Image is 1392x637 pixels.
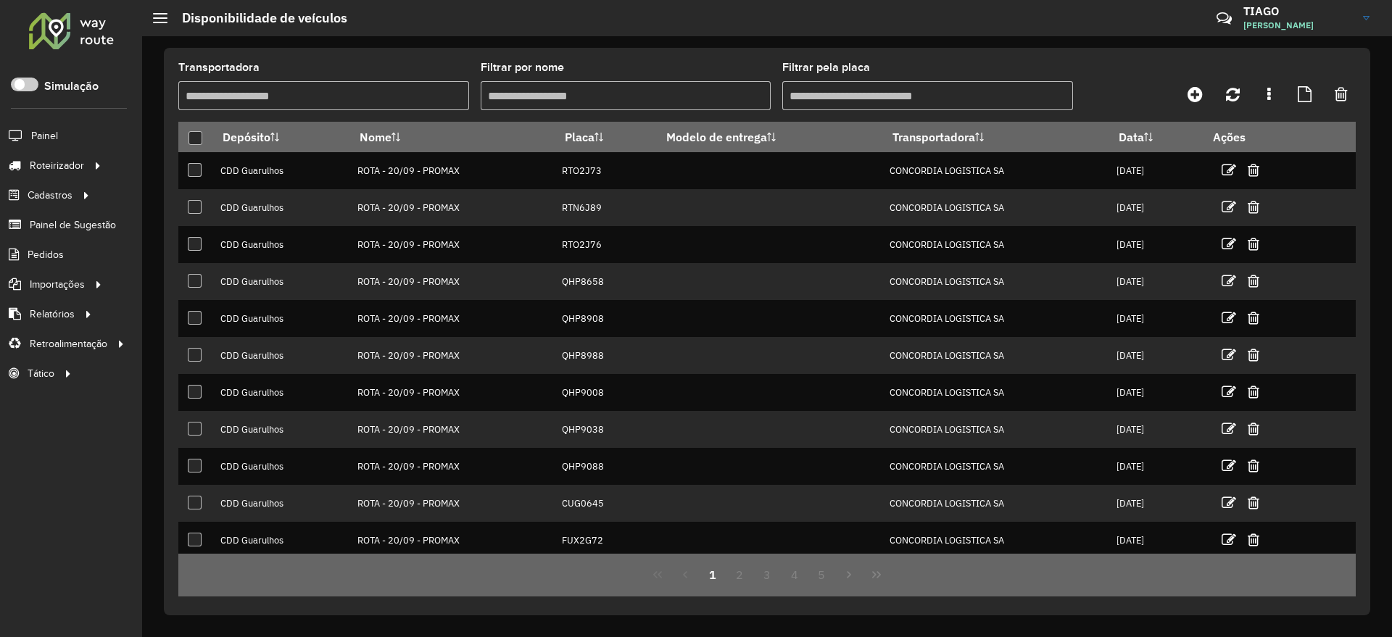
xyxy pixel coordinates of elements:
a: Excluir [1248,234,1259,254]
td: RTO2J76 [555,226,656,263]
td: ROTA - 20/09 - PROMAX [349,189,555,226]
a: Editar [1222,456,1236,475]
span: Painel [31,128,58,143]
a: Editar [1222,345,1236,365]
td: ROTA - 20/09 - PROMAX [349,300,555,337]
td: CONCORDIA LOGISTICA SA [882,522,1109,559]
td: CONCORDIA LOGISTICA SA [882,374,1109,411]
span: Roteirizador [30,158,84,173]
button: 3 [753,561,781,588]
td: CDD Guarulhos [212,300,349,337]
button: 2 [726,561,753,588]
a: Editar [1222,197,1236,217]
td: CDD Guarulhos [212,485,349,522]
td: ROTA - 20/09 - PROMAX [349,522,555,559]
a: Excluir [1248,382,1259,401]
td: CDD Guarulhos [212,263,349,300]
td: ROTA - 20/09 - PROMAX [349,485,555,522]
td: CDD Guarulhos [212,152,349,189]
span: Retroalimentação [30,336,107,351]
span: Relatórios [30,307,75,322]
td: [DATE] [1109,337,1203,374]
td: [DATE] [1109,411,1203,448]
a: Editar [1222,530,1236,549]
td: QHP8908 [555,300,656,337]
th: Data [1109,122,1203,152]
td: [DATE] [1109,189,1203,226]
td: ROTA - 20/09 - PROMAX [349,226,555,263]
td: [DATE] [1109,522,1203,559]
span: Importações [30,277,85,292]
span: Pedidos [28,247,64,262]
button: Next Page [835,561,863,588]
label: Filtrar pela placa [782,59,870,76]
a: Excluir [1248,456,1259,475]
td: CONCORDIA LOGISTICA SA [882,226,1109,263]
a: Editar [1222,271,1236,291]
td: QHP9038 [555,411,656,448]
td: ROTA - 20/09 - PROMAX [349,448,555,485]
td: [DATE] [1109,485,1203,522]
label: Filtrar por nome [481,59,564,76]
td: [DATE] [1109,300,1203,337]
td: RTO2J73 [555,152,656,189]
td: CDD Guarulhos [212,522,349,559]
td: CONCORDIA LOGISTICA SA [882,485,1109,522]
a: Excluir [1248,419,1259,438]
label: Simulação [44,78,99,95]
span: Painel de Sugestão [30,217,116,233]
td: CONCORDIA LOGISTICA SA [882,300,1109,337]
td: QHP9008 [555,374,656,411]
a: Contato Rápido [1209,3,1240,34]
td: CDD Guarulhos [212,189,349,226]
td: ROTA - 20/09 - PROMAX [349,152,555,189]
button: 1 [699,561,726,588]
span: Cadastros [28,188,72,203]
a: Editar [1222,382,1236,401]
th: Transportadora [882,122,1109,152]
label: Transportadora [178,59,260,76]
td: RTN6J89 [555,189,656,226]
a: Excluir [1248,271,1259,291]
th: Ações [1203,122,1290,152]
a: Excluir [1248,160,1259,180]
th: Depósito [212,122,349,152]
a: Editar [1222,493,1236,512]
a: Excluir [1248,493,1259,512]
td: CUG0645 [555,485,656,522]
h2: Disponibilidade de veículos [167,10,347,26]
td: [DATE] [1109,263,1203,300]
h3: TIAGO [1243,4,1352,18]
td: CONCORDIA LOGISTICA SA [882,448,1109,485]
td: FUX2G72 [555,522,656,559]
td: CONCORDIA LOGISTICA SA [882,411,1109,448]
td: CDD Guarulhos [212,226,349,263]
td: CDD Guarulhos [212,337,349,374]
td: QHP9088 [555,448,656,485]
button: 5 [808,561,836,588]
td: ROTA - 20/09 - PROMAX [349,263,555,300]
td: CONCORDIA LOGISTICA SA [882,337,1109,374]
a: Excluir [1248,308,1259,328]
td: ROTA - 20/09 - PROMAX [349,374,555,411]
th: Placa [555,122,656,152]
td: ROTA - 20/09 - PROMAX [349,337,555,374]
a: Excluir [1248,345,1259,365]
span: [PERSON_NAME] [1243,19,1352,32]
th: Nome [349,122,555,152]
td: CDD Guarulhos [212,411,349,448]
td: CDD Guarulhos [212,374,349,411]
a: Excluir [1248,197,1259,217]
td: [DATE] [1109,448,1203,485]
td: QHP8658 [555,263,656,300]
a: Excluir [1248,530,1259,549]
td: CONCORDIA LOGISTICA SA [882,263,1109,300]
td: CDD Guarulhos [212,448,349,485]
th: Modelo de entrega [656,122,882,152]
a: Editar [1222,160,1236,180]
button: 4 [781,561,808,588]
td: [DATE] [1109,374,1203,411]
td: ROTA - 20/09 - PROMAX [349,411,555,448]
td: CONCORDIA LOGISTICA SA [882,152,1109,189]
td: QHP8988 [555,337,656,374]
